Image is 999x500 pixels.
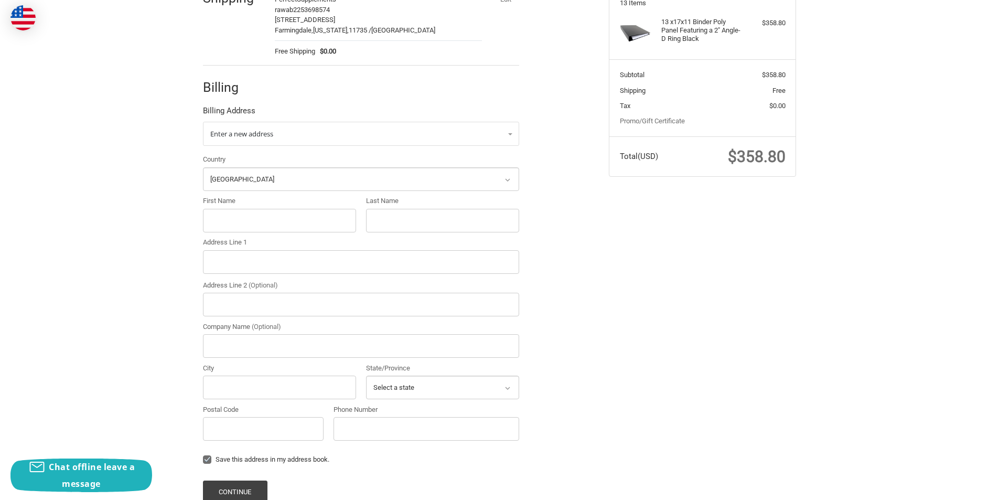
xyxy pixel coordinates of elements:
label: Address Line 2 [203,280,519,291]
span: 2253698574 [293,6,330,14]
span: $358.80 [728,147,786,166]
h4: 13 x 17x11 Binder Poly Panel Featuring a 2" Angle-D Ring Black [661,18,742,44]
a: Promo/Gift Certificate [620,117,685,125]
span: $358.80 [762,71,786,79]
h2: Billing [203,79,264,95]
span: $0.00 [769,102,786,110]
a: Enter or select a different address [203,122,519,146]
img: duty and tax information for United States [10,5,36,30]
label: Country [203,154,519,165]
span: Free [772,87,786,94]
span: [STREET_ADDRESS] [275,16,335,24]
span: Total (USD) [620,152,658,161]
span: Farmingdale, [275,26,313,34]
label: Address Line 1 [203,237,519,248]
label: First Name [203,196,356,206]
span: [US_STATE], [313,26,349,34]
span: Enter a new address [210,129,273,139]
span: Subtotal [620,71,644,79]
span: Tax [620,102,630,110]
span: Shipping [620,87,646,94]
label: Postal Code [203,405,324,415]
label: Last Name [366,196,519,206]
label: State/Province [366,363,519,374]
label: Phone Number [334,405,519,415]
span: 11735 / [349,26,371,34]
small: (Optional) [252,323,281,331]
button: Chat offline leave a message [10,459,152,492]
label: City [203,363,356,374]
span: Free Shipping [275,46,315,57]
span: rawab [275,6,293,14]
legend: Billing Address [203,105,255,122]
label: Company Name [203,322,519,332]
small: (Optional) [249,281,278,289]
span: [GEOGRAPHIC_DATA] [371,26,435,34]
span: Chat offline leave a message [49,461,135,490]
span: $0.00 [315,46,337,57]
label: Save this address in my address book. [203,455,519,464]
div: $358.80 [744,18,786,28]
